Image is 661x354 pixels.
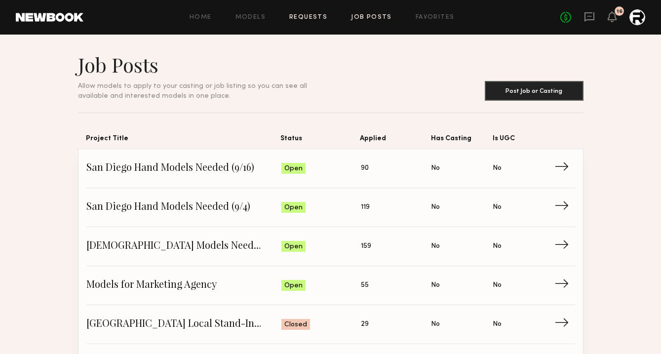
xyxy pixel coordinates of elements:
[361,280,369,291] span: 55
[284,320,307,330] span: Closed
[86,188,575,227] a: San Diego Hand Models Needed (9/4)Open119NoNo→
[284,203,303,213] span: Open
[617,9,622,14] div: 16
[78,83,307,99] span: Allow models to apply to your casting or job listing so you can see all available and interested ...
[280,133,360,149] span: Status
[554,161,575,176] span: →
[361,241,371,252] span: 159
[86,161,282,176] span: San Diego Hand Models Needed (9/16)
[493,319,502,330] span: No
[351,14,392,21] a: Job Posts
[284,164,303,174] span: Open
[360,133,430,149] span: Applied
[431,241,440,252] span: No
[485,81,583,101] button: Post Job or Casting
[86,305,575,344] a: [GEOGRAPHIC_DATA] Local Stand-Ins Needed (6/3)Closed29NoNo→
[86,266,575,305] a: Models for Marketing AgencyOpen55NoNo→
[416,14,455,21] a: Favorites
[554,317,575,332] span: →
[361,202,370,213] span: 119
[493,133,555,149] span: Is UGC
[431,133,493,149] span: Has Casting
[86,133,281,149] span: Project Title
[86,278,282,293] span: Models for Marketing Agency
[86,227,575,266] a: [DEMOGRAPHIC_DATA] Models Needed for Marketing AgencyOpen159NoNo→
[86,317,282,332] span: [GEOGRAPHIC_DATA] Local Stand-Ins Needed (6/3)
[361,163,369,174] span: 90
[86,239,282,254] span: [DEMOGRAPHIC_DATA] Models Needed for Marketing Agency
[431,280,440,291] span: No
[431,202,440,213] span: No
[235,14,266,21] a: Models
[86,200,282,215] span: San Diego Hand Models Needed (9/4)
[289,14,327,21] a: Requests
[493,163,502,174] span: No
[284,242,303,252] span: Open
[284,281,303,291] span: Open
[190,14,212,21] a: Home
[431,319,440,330] span: No
[554,200,575,215] span: →
[361,319,369,330] span: 29
[493,280,502,291] span: No
[78,52,331,77] h1: Job Posts
[493,241,502,252] span: No
[431,163,440,174] span: No
[493,202,502,213] span: No
[554,278,575,293] span: →
[86,149,575,188] a: San Diego Hand Models Needed (9/16)Open90NoNo→
[554,239,575,254] span: →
